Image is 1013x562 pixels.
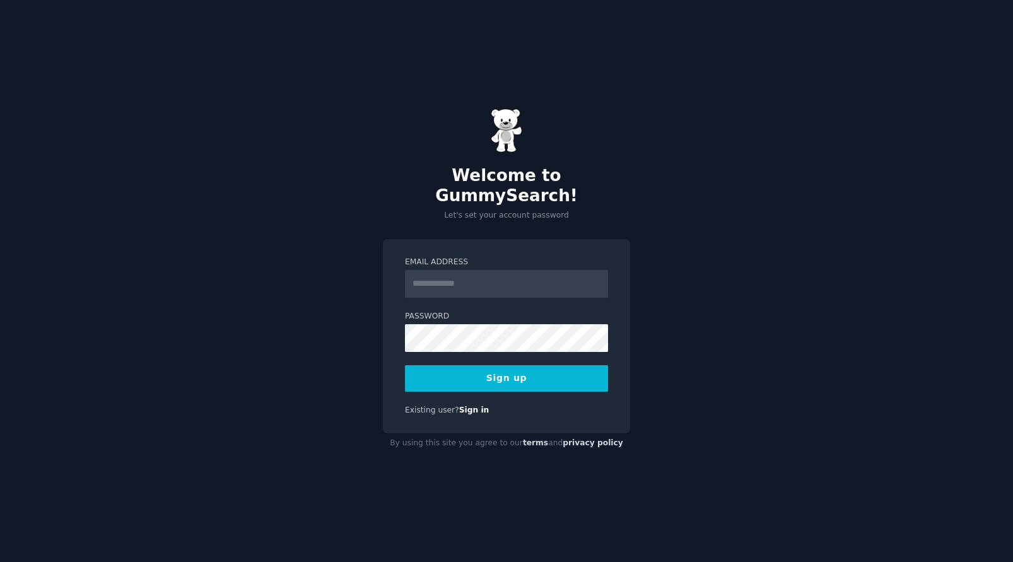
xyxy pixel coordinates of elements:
[563,438,623,447] a: privacy policy
[383,433,630,454] div: By using this site you agree to our and
[491,108,522,153] img: Gummy Bear
[405,406,459,414] span: Existing user?
[405,257,608,268] label: Email Address
[459,406,489,414] a: Sign in
[383,166,630,206] h2: Welcome to GummySearch!
[383,210,630,221] p: Let's set your account password
[405,365,608,392] button: Sign up
[405,311,608,322] label: Password
[523,438,548,447] a: terms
